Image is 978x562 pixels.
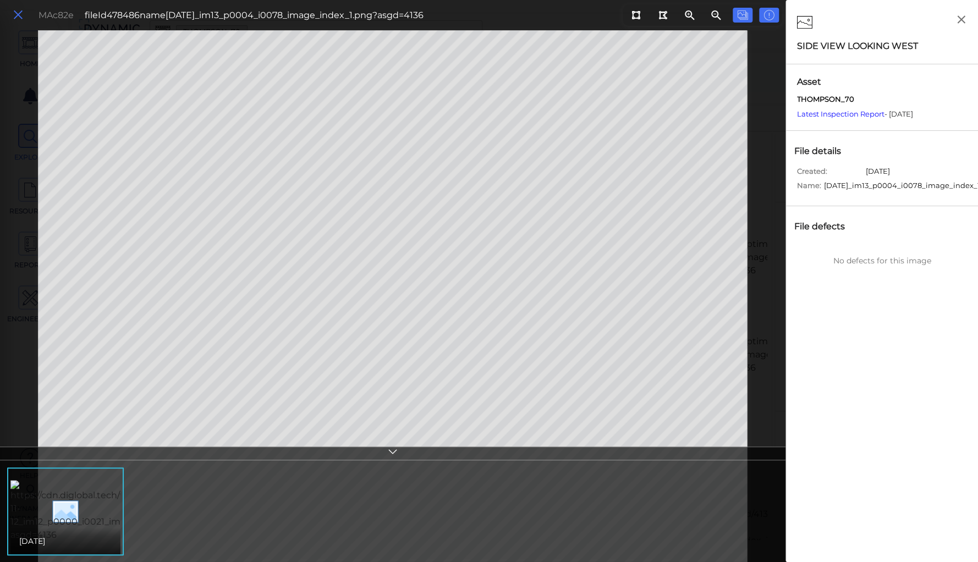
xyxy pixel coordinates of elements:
[19,535,45,548] span: [DATE]
[39,9,74,22] div: MAc82e
[797,109,913,118] span: - [DATE]
[797,94,854,105] span: THOMPSON_70
[85,9,424,22] div: fileId 478486 name [DATE]_im13_p0004_i0078_image_index_1.png?asgd=4136
[931,513,970,554] iframe: Chat
[797,166,863,180] span: Created:
[10,480,208,542] img: https://cdn.diglobal.tech/width210/4136/2014-11-12_im12_p0000_i0021_image_index_2.png?asgd=4136
[866,166,890,180] span: [DATE]
[797,180,821,195] span: Name:
[792,217,859,236] div: File defects
[797,109,884,118] a: Latest Inspection Report
[797,75,967,89] span: Asset
[792,142,855,161] div: File details
[792,255,972,267] div: No defects for this image
[797,40,967,53] div: SIDE VIEW LOOKING WEST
